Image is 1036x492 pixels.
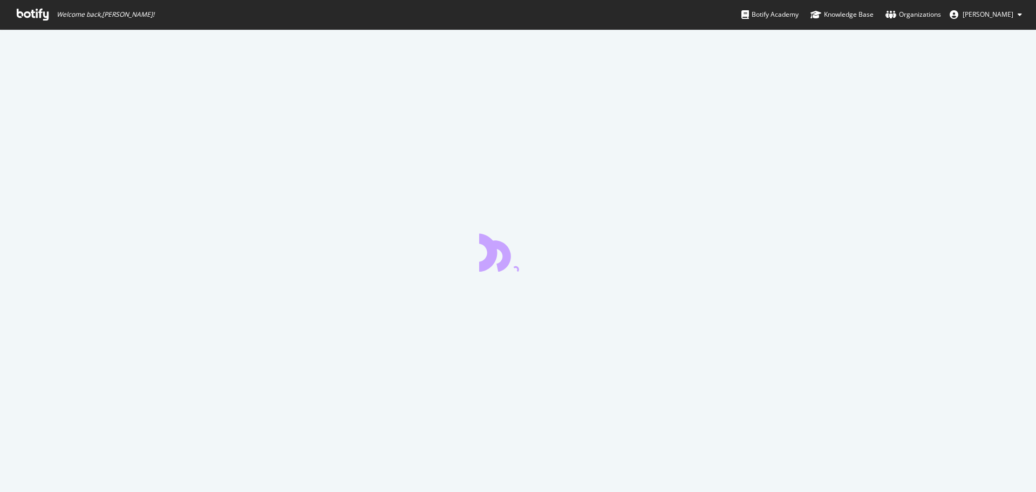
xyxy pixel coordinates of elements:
[810,9,874,20] div: Knowledge Base
[741,9,799,20] div: Botify Academy
[57,10,154,19] span: Welcome back, [PERSON_NAME] !
[479,233,557,272] div: animation
[885,9,941,20] div: Organizations
[963,10,1013,19] span: Diana Herbold
[941,6,1031,23] button: [PERSON_NAME]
